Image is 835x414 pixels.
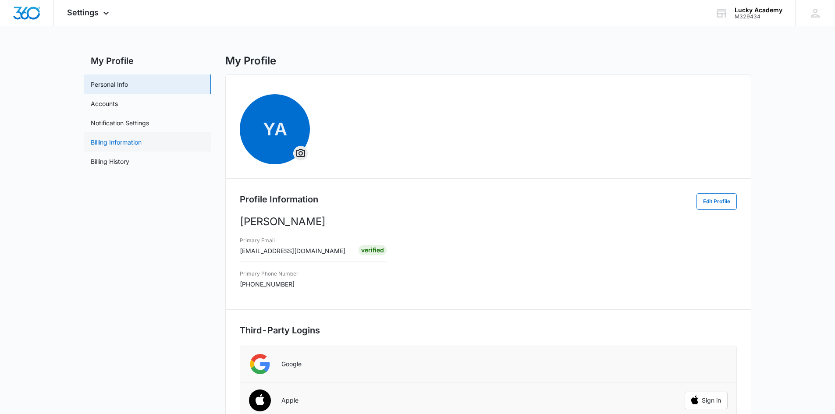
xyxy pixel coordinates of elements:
a: Accounts [91,99,118,108]
h2: Profile Information [240,193,318,206]
button: Sign in [685,392,728,409]
p: Google [281,360,302,368]
a: Personal Info [91,80,128,89]
span: YAOverflow Menu [240,94,310,164]
h2: Third-Party Logins [240,324,737,337]
p: [PERSON_NAME] [240,214,737,230]
div: [PHONE_NUMBER] [240,268,298,289]
div: Verified [359,245,387,255]
h1: My Profile [225,54,276,67]
div: account name [735,7,782,14]
h3: Primary Email [240,237,345,244]
div: account id [735,14,782,20]
button: Overflow Menu [294,146,308,160]
img: Google [249,353,271,375]
h3: Primary Phone Number [240,270,298,278]
h2: My Profile [84,54,211,67]
span: Settings [67,8,99,17]
span: [EMAIL_ADDRESS][DOMAIN_NAME] [240,247,345,255]
a: Billing Information [91,138,142,147]
iframe: Sign in with Google Button [680,354,732,374]
a: Billing History [91,157,129,166]
p: Apple [281,396,298,404]
span: YA [240,94,310,164]
a: Notification Settings [91,118,149,127]
button: Edit Profile [696,193,737,210]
